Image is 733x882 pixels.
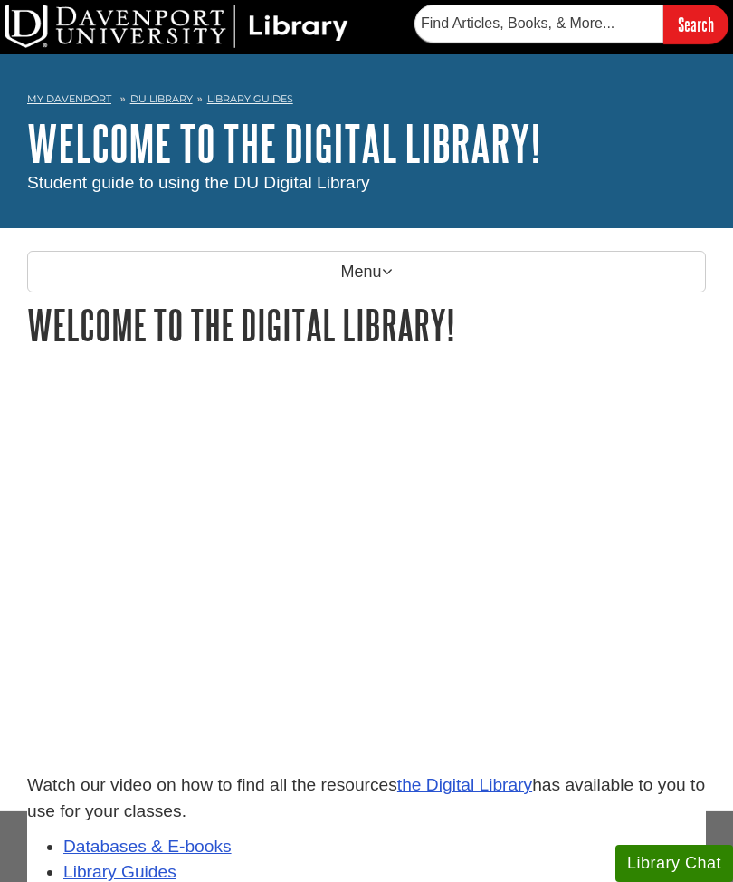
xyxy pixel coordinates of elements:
span: Student guide to using the DU Digital Library [27,173,370,192]
input: Find Articles, Books, & More... [414,5,663,43]
a: the Digital Library [397,775,532,794]
a: Welcome to the Digital Library! [27,115,541,171]
a: Library Guides [207,92,293,105]
a: My Davenport [27,91,111,107]
img: DU Library [5,5,348,48]
h1: Welcome to the Digital Library! [27,302,706,348]
input: Search [663,5,728,43]
p: Watch our video on how to find all the resources has available to you to use for your classes. [27,772,706,825]
a: Databases & E-books [63,837,232,856]
p: Menu [27,251,706,292]
form: Searches DU Library's articles, books, and more [414,5,728,43]
a: DU Library [130,92,193,105]
nav: breadcrumb [27,87,706,116]
button: Library Chat [615,845,733,882]
a: Library Guides [63,862,176,881]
